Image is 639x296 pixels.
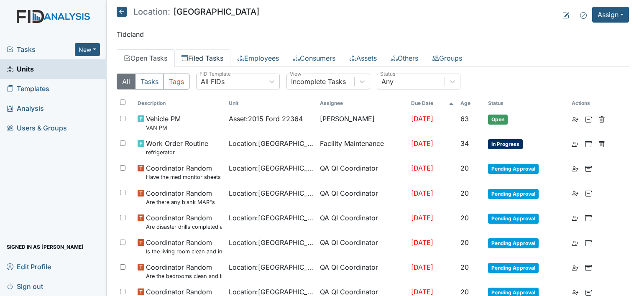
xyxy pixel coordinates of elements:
[598,138,605,148] a: Delete
[146,163,222,181] span: Coordinator Random Have the med monitor sheets been filled out?
[585,262,592,272] a: Archive
[75,43,100,56] button: New
[7,240,84,253] span: Signed in as [PERSON_NAME]
[164,74,189,89] button: Tags
[229,163,313,173] span: Location : [GEOGRAPHIC_DATA]
[229,188,313,198] span: Location : [GEOGRAPHIC_DATA]
[225,96,317,110] th: Toggle SortBy
[317,160,408,184] td: QA QI Coordinator
[174,49,230,67] a: Filed Tasks
[317,234,408,259] td: QA QI Coordinator
[460,164,469,172] span: 20
[425,49,469,67] a: Groups
[229,213,313,223] span: Location : [GEOGRAPHIC_DATA]
[146,138,208,156] span: Work Order Routine refrigerator
[411,164,433,172] span: [DATE]
[488,214,539,224] span: Pending Approval
[120,100,125,105] input: Toggle All Rows Selected
[488,263,539,273] span: Pending Approval
[488,139,523,149] span: In Progress
[7,280,43,293] span: Sign out
[411,115,433,123] span: [DATE]
[201,77,225,87] div: All FIDs
[146,148,208,156] small: refrigerator
[135,74,164,89] button: Tasks
[411,263,433,271] span: [DATE]
[488,189,539,199] span: Pending Approval
[229,237,313,248] span: Location : [GEOGRAPHIC_DATA]
[146,198,215,206] small: Are there any blank MAR"s
[485,96,568,110] th: Toggle SortBy
[585,163,592,173] a: Archive
[7,102,44,115] span: Analysis
[117,7,259,17] h5: [GEOGRAPHIC_DATA]
[7,63,34,76] span: Units
[488,238,539,248] span: Pending Approval
[317,209,408,234] td: QA QI Coordinator
[133,8,170,16] span: Location:
[460,214,469,222] span: 20
[460,263,469,271] span: 20
[411,288,433,296] span: [DATE]
[7,82,49,95] span: Templates
[117,29,629,39] p: Tideland
[457,96,485,110] th: Toggle SortBy
[146,114,181,132] span: Vehicle PM VAN PM
[381,77,394,87] div: Any
[585,114,592,124] a: Archive
[291,77,346,87] div: Incomplete Tasks
[117,74,135,89] button: All
[411,139,433,148] span: [DATE]
[598,114,605,124] a: Delete
[460,139,469,148] span: 34
[317,185,408,209] td: QA QI Coordinator
[134,96,225,110] th: Toggle SortBy
[7,44,75,54] a: Tasks
[7,122,67,135] span: Users & Groups
[585,188,592,198] a: Archive
[592,7,629,23] button: Assign
[146,188,215,206] span: Coordinator Random Are there any blank MAR"s
[286,49,343,67] a: Consumers
[317,96,408,110] th: Assignee
[146,237,222,255] span: Coordinator Random Is the living room clean and in good repair?
[317,110,408,135] td: [PERSON_NAME]
[117,74,189,89] div: Type filter
[585,213,592,223] a: Archive
[117,49,174,67] a: Open Tasks
[568,96,610,110] th: Actions
[146,262,222,280] span: Coordinator Random Are the bedrooms clean and in good repair?
[460,288,469,296] span: 20
[460,238,469,247] span: 20
[146,213,222,231] span: Coordinator Random Are disaster drills completed as scheduled?
[411,214,433,222] span: [DATE]
[488,164,539,174] span: Pending Approval
[317,135,408,160] td: Facility Maintenance
[146,248,222,255] small: Is the living room clean and in good repair?
[230,49,286,67] a: Employees
[488,115,508,125] span: Open
[384,49,425,67] a: Others
[229,262,313,272] span: Location : [GEOGRAPHIC_DATA]
[317,259,408,283] td: QA QI Coordinator
[7,260,51,273] span: Edit Profile
[460,115,469,123] span: 63
[460,189,469,197] span: 20
[146,223,222,231] small: Are disaster drills completed as scheduled?
[585,237,592,248] a: Archive
[146,124,181,132] small: VAN PM
[146,272,222,280] small: Are the bedrooms clean and in good repair?
[229,114,303,124] span: Asset : 2015 Ford 22364
[411,238,433,247] span: [DATE]
[343,49,384,67] a: Assets
[146,173,222,181] small: Have the med monitor sheets been filled out?
[408,96,457,110] th: Toggle SortBy
[411,189,433,197] span: [DATE]
[229,138,313,148] span: Location : [GEOGRAPHIC_DATA]
[585,138,592,148] a: Archive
